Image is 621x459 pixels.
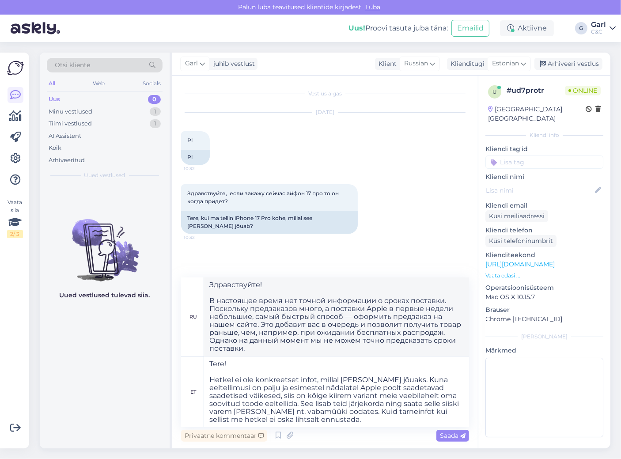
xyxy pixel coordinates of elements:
div: AI Assistent [49,132,81,140]
span: Otsi kliente [55,61,90,70]
div: Klienditugi [447,59,485,68]
p: Vaata edasi ... [485,272,603,280]
p: Kliendi tag'id [485,144,603,154]
div: All [47,78,57,89]
div: Pl [181,150,210,165]
div: juhib vestlust [210,59,255,68]
span: Saada [440,432,466,440]
p: Uued vestlused tulevad siia. [60,291,150,300]
div: ru [189,309,197,324]
div: Tere, kui ma tellin iPhone 17 Pro kohe, millal see [PERSON_NAME] jõuab? [181,211,358,234]
b: Uus! [348,24,365,32]
div: 2 / 3 [7,230,23,238]
span: Luba [363,3,383,11]
span: Pl [187,137,193,144]
span: Uued vestlused [84,171,125,179]
div: Minu vestlused [49,107,92,116]
p: Märkmed [485,346,603,355]
div: Kõik [49,144,61,152]
span: Online [565,86,601,95]
input: Lisa tag [485,156,603,169]
div: # ud7protr [507,85,565,96]
span: Estonian [492,59,519,68]
div: Web [91,78,107,89]
span: 10:32 [184,165,217,172]
a: [URL][DOMAIN_NAME] [485,260,555,268]
div: 0 [148,95,161,104]
div: Kliendi info [485,131,603,139]
div: Uus [49,95,60,104]
img: Askly Logo [7,60,24,76]
p: Klienditeekond [485,250,603,260]
div: Garl [591,21,606,28]
div: et [190,384,196,399]
div: Vaata siia [7,198,23,238]
span: 10:32 [184,234,217,241]
div: Arhiveeri vestlus [534,58,602,70]
a: GarlC&C [591,21,616,35]
div: Küsi telefoninumbrit [485,235,557,247]
div: Proovi tasuta juba täna: [348,23,448,34]
div: Vestlus algas [181,90,469,98]
div: G [575,22,587,34]
div: 1 [150,119,161,128]
div: [PERSON_NAME] [485,333,603,341]
span: u [492,88,497,95]
div: [GEOGRAPHIC_DATA], [GEOGRAPHIC_DATA] [488,105,586,123]
div: Tiimi vestlused [49,119,92,128]
textarea: Tere! Hetkel ei ole konkreetset infot, millal [PERSON_NAME] jõuaks. Kuna eeltellimusi on palju ja... [204,357,469,427]
p: Kliendi telefon [485,226,603,235]
div: Klient [375,59,397,68]
p: Operatsioonisüsteem [485,283,603,292]
img: No chats [40,203,170,283]
p: Chrome [TECHNICAL_ID] [485,315,603,324]
div: Küsi meiliaadressi [485,210,548,222]
textarea: Здравствуйте! В настоящее время нет точной информации о сроках поставки. Поскольку предзаказов мн... [204,277,469,356]
p: Brauser [485,305,603,315]
span: Здравствуйте, если закажу сейчас айфон 17 про то он когда придет? [187,190,340,205]
p: Kliendi email [485,201,603,210]
button: Emailid [451,20,489,37]
div: Privaatne kommentaar [181,430,267,442]
input: Lisa nimi [486,186,593,195]
div: Arhiveeritud [49,156,85,165]
p: Kliendi nimi [485,172,603,182]
div: [DATE] [181,108,469,116]
span: Russian [404,59,428,68]
div: C&C [591,28,606,35]
div: Socials [141,78,163,89]
div: Aktiivne [500,20,554,36]
div: 1 [150,107,161,116]
p: Mac OS X 10.15.7 [485,292,603,302]
span: Garl [185,59,198,68]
